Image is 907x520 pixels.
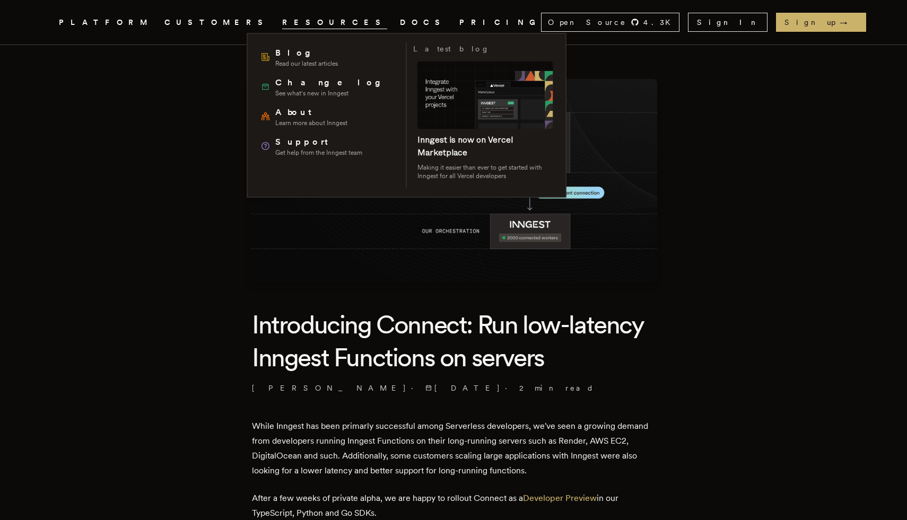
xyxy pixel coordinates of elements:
[59,16,152,29] button: PLATFORM
[252,383,407,393] a: [PERSON_NAME]
[256,42,400,72] a: BlogRead our latest articles
[400,16,447,29] a: DOCS
[252,419,655,478] p: While Inngest has been primarly successful among Serverless developers, we've seen a growing dema...
[425,383,501,393] span: [DATE]
[459,16,541,29] a: PRICING
[519,383,594,393] span: 2 min read
[417,135,513,157] a: Inngest is now on Vercel Marketplace
[275,89,388,98] span: See what's new in Inngest
[275,148,362,157] span: Get help from the Inngest team
[840,17,858,28] span: →
[164,16,269,29] a: CUSTOMERS
[256,72,400,102] a: ChangelogSee what's new in Inngest
[275,119,347,127] span: Learn more about Inngest
[688,13,768,32] a: Sign In
[275,76,388,89] span: Changelog
[548,17,626,28] span: Open Source
[413,42,490,55] h3: Latest blog
[275,106,347,119] span: About
[275,136,362,148] span: Support
[256,102,400,131] a: AboutLearn more about Inngest
[523,493,597,503] a: Developer Preview
[643,17,677,28] span: 4.3 K
[252,383,655,393] p: · ·
[275,47,338,59] span: Blog
[776,13,866,32] a: Sign up
[252,308,655,374] h1: Introducing Connect: Run low-latency Inngest Functions on servers
[275,59,338,68] span: Read our latest articles
[282,16,387,29] button: RESOURCES
[256,131,400,161] a: SupportGet help from the Inngest team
